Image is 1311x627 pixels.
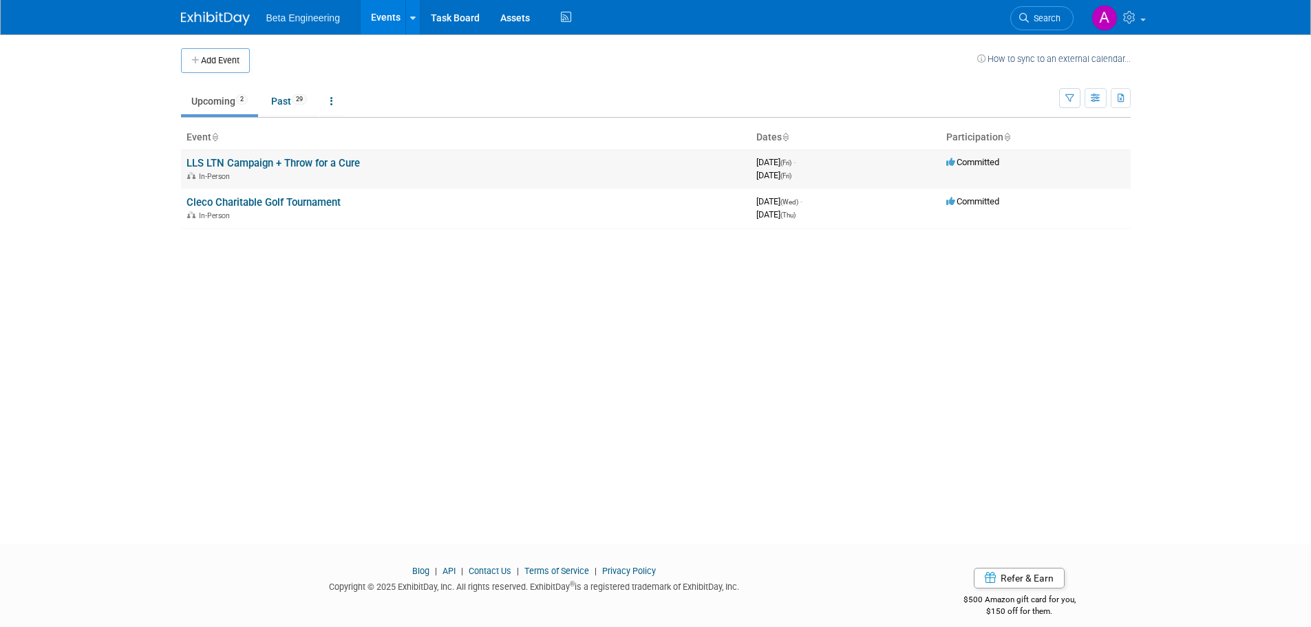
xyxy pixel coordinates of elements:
[1091,5,1118,31] img: Anne Mertens
[602,566,656,576] a: Privacy Policy
[780,211,796,219] span: (Thu)
[974,568,1065,588] a: Refer & Earn
[780,172,791,180] span: (Fri)
[780,159,791,167] span: (Fri)
[513,566,522,576] span: |
[756,196,802,206] span: [DATE]
[591,566,600,576] span: |
[524,566,589,576] a: Terms of Service
[793,157,796,167] span: -
[187,172,195,179] img: In-Person Event
[181,126,751,149] th: Event
[199,211,234,220] span: In-Person
[941,126,1131,149] th: Participation
[199,172,234,181] span: In-Person
[751,126,941,149] th: Dates
[1003,131,1010,142] a: Sort by Participation Type
[977,54,1131,64] a: How to sync to an external calendar...
[469,566,511,576] a: Contact Us
[236,94,248,105] span: 2
[266,12,340,23] span: Beta Engineering
[780,198,798,206] span: (Wed)
[782,131,789,142] a: Sort by Start Date
[292,94,307,105] span: 29
[181,48,250,73] button: Add Event
[181,88,258,114] a: Upcoming2
[412,566,429,576] a: Blog
[187,211,195,218] img: In-Person Event
[458,566,467,576] span: |
[908,585,1131,617] div: $500 Amazon gift card for you,
[756,209,796,220] span: [DATE]
[946,157,999,167] span: Committed
[570,580,575,588] sup: ®
[186,196,341,209] a: Cleco Charitable Golf Tournament
[443,566,456,576] a: API
[756,170,791,180] span: [DATE]
[1010,6,1074,30] a: Search
[261,88,317,114] a: Past29
[186,157,360,169] a: LLS LTN Campaign + Throw for a Cure
[756,157,796,167] span: [DATE]
[946,196,999,206] span: Committed
[1029,13,1060,23] span: Search
[908,606,1131,617] div: $150 off for them.
[800,196,802,206] span: -
[181,577,888,593] div: Copyright © 2025 ExhibitDay, Inc. All rights reserved. ExhibitDay is a registered trademark of Ex...
[181,12,250,25] img: ExhibitDay
[431,566,440,576] span: |
[211,131,218,142] a: Sort by Event Name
